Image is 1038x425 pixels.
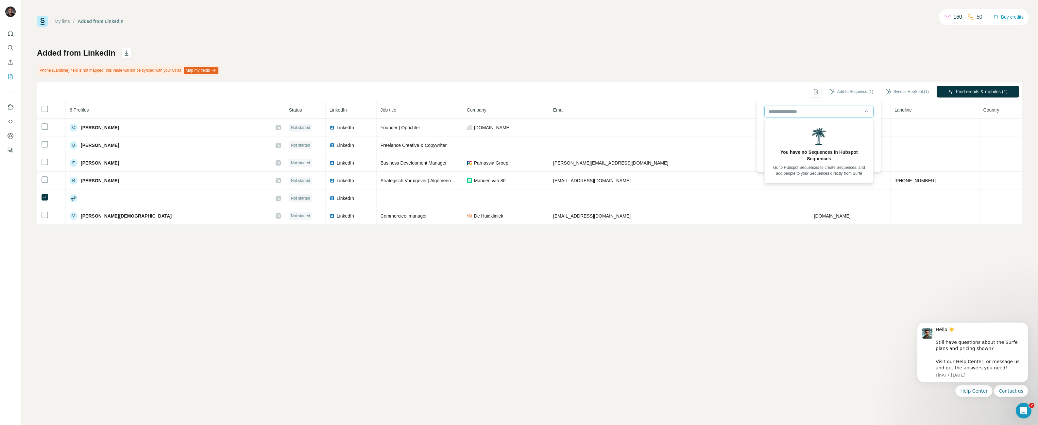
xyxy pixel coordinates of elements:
span: LinkedIn [337,142,354,149]
span: Company [467,107,486,113]
span: LinkedIn [337,160,354,166]
img: company-logo [467,160,472,166]
img: LinkedIn logo [330,143,335,148]
span: Not started [291,213,310,219]
img: Avatar [5,7,16,17]
span: Founder | Oprichter [381,125,420,130]
span: [DOMAIN_NAME] [814,213,851,219]
span: [PERSON_NAME] [81,160,119,166]
div: C [70,124,77,132]
span: [PHONE_NUMBER] [894,178,936,183]
span: Strategisch Vormgever | Algemeen directeur | Eigenaar [381,178,492,183]
span: [DOMAIN_NAME] [474,124,511,131]
span: Not started [291,142,310,148]
button: Quick start [5,27,16,39]
img: LinkedIn logo [330,125,335,130]
span: 2 [1029,403,1034,408]
button: Search [5,42,16,54]
button: Map my fields [184,67,218,74]
span: [PERSON_NAME][DEMOGRAPHIC_DATA] [81,213,172,219]
div: B [70,141,77,149]
span: De Huidkliniek [474,213,503,219]
img: LinkedIn logo [330,213,335,219]
button: Use Surfe API [5,115,16,127]
span: LinkedIn [330,107,347,113]
button: Feedback [5,144,16,156]
button: Sync to HubSpot (1) [881,87,933,97]
li: / [73,18,75,25]
button: My lists [5,71,16,82]
span: Not started [291,195,310,201]
div: Added from LinkedIn [78,18,124,25]
span: 6 Profiles [70,107,89,113]
span: Not started [291,160,310,166]
p: Go to Hubspot Sequences to create Sequences, and add people to your Sequences directly from Surfe [770,165,868,176]
span: Landline [894,107,912,113]
span: Mannen van 80 [474,177,506,184]
button: Dashboard [5,130,16,142]
span: Freelance Creative & Copywriter [381,143,447,148]
img: LinkedIn logo [330,178,335,183]
button: Enrich CSV [5,56,16,68]
span: Business Development Manager [381,160,447,166]
button: Buy credits [993,12,1024,22]
img: LinkedIn logo [330,160,335,166]
p: 50 [977,13,982,21]
div: R [70,177,77,185]
iframe: Intercom live chat [1016,403,1031,418]
span: Commercieel manager [381,213,427,219]
span: [PERSON_NAME] [81,124,119,131]
span: [PERSON_NAME][EMAIL_ADDRESS][DOMAIN_NAME] [553,160,668,166]
div: E [70,159,77,167]
span: Job title [381,107,396,113]
img: company-logo [467,178,472,183]
span: Not started [291,125,310,131]
button: Use Surfe on LinkedIn [5,101,16,113]
div: V [70,212,77,220]
img: Surfe Logo [37,16,48,27]
span: Parnassia Groep [474,160,508,166]
iframe: Intercom notifications message [907,314,1038,422]
span: LinkedIn [337,124,354,131]
span: Not started [291,178,310,184]
h5: You have no Sequences in Hubspot Sequences [770,149,868,162]
span: LinkedIn [337,195,354,202]
button: Add to Sequence (1) [825,87,878,97]
img: stars [810,126,828,146]
span: LinkedIn [337,177,354,184]
div: Phone (Landline) field is not mapped, this value will not be synced with your CRM [37,65,220,76]
p: 160 [953,13,962,21]
span: Country [983,107,999,113]
span: [PERSON_NAME] [81,142,119,149]
h1: Added from LinkedIn [37,48,115,58]
span: Status [289,107,302,113]
img: company-logo [467,213,472,219]
span: Email [553,107,565,113]
span: [EMAIL_ADDRESS][DOMAIN_NAME] [553,178,631,183]
button: Find emails & mobiles (1) [937,86,1019,97]
img: LinkedIn logo [330,196,335,201]
span: [PERSON_NAME] [81,177,119,184]
span: [EMAIL_ADDRESS][DOMAIN_NAME] [553,213,631,219]
span: LinkedIn [337,213,354,219]
span: Find emails & mobiles (1) [956,88,1008,95]
a: My lists [55,19,70,24]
